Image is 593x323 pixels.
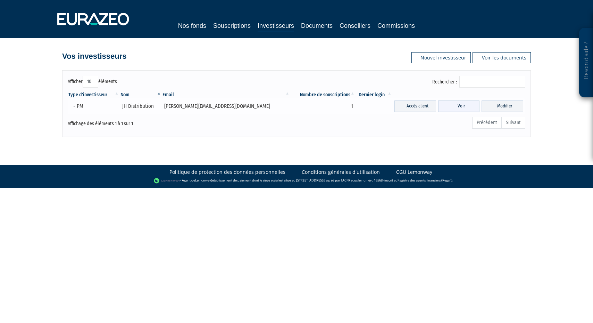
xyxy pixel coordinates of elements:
th: Type d'investisseur : activer pour trier la colonne par ordre croissant [68,91,120,98]
a: Commissions [377,21,415,31]
a: Voir [438,100,480,112]
a: Souscriptions [213,21,251,31]
img: logo-lemonway.png [154,177,181,184]
th: Nom : activer pour trier la colonne par ordre d&eacute;croissant [120,91,162,98]
a: Voir les documents [473,52,531,63]
a: Accès client [394,100,436,112]
a: Registre des agents financiers (Regafi) [398,178,452,183]
th: Dernier login : activer pour trier la colonne par ordre croissant [356,91,393,98]
p: Besoin d'aide ? [582,32,590,94]
a: Politique de protection des données personnelles [169,169,285,176]
th: Email : activer pour trier la colonne par ordre croissant [162,91,290,98]
a: CGU Lemonway [396,169,432,176]
td: [PERSON_NAME][EMAIL_ADDRESS][DOMAIN_NAME] [162,98,290,114]
td: 1 [290,98,356,114]
a: Conseillers [340,21,370,31]
a: Investisseurs [258,21,294,32]
input: Rechercher : [459,76,525,88]
a: Nouvel investisseur [411,52,471,63]
a: Documents [301,21,333,31]
td: JH Distribution [120,98,162,114]
img: 1732889491-logotype_eurazeo_blanc_rvb.png [57,13,129,25]
td: - PM [68,98,120,114]
h4: Vos investisseurs [62,52,126,60]
a: Modifier [482,100,523,112]
th: Nombre de souscriptions : activer pour trier la colonne par ordre croissant [290,91,356,98]
a: Lemonway [195,178,211,183]
a: Nos fonds [178,21,206,31]
a: Conditions générales d'utilisation [302,169,380,176]
div: - Agent de (établissement de paiement dont le siège social est situé au [STREET_ADDRESS], agréé p... [7,177,586,184]
th: &nbsp; [392,91,525,98]
div: Affichage des éléments 1 à 1 sur 1 [68,116,252,127]
label: Rechercher : [432,76,525,88]
select: Afficheréléments [83,76,98,88]
label: Afficher éléments [68,76,117,88]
